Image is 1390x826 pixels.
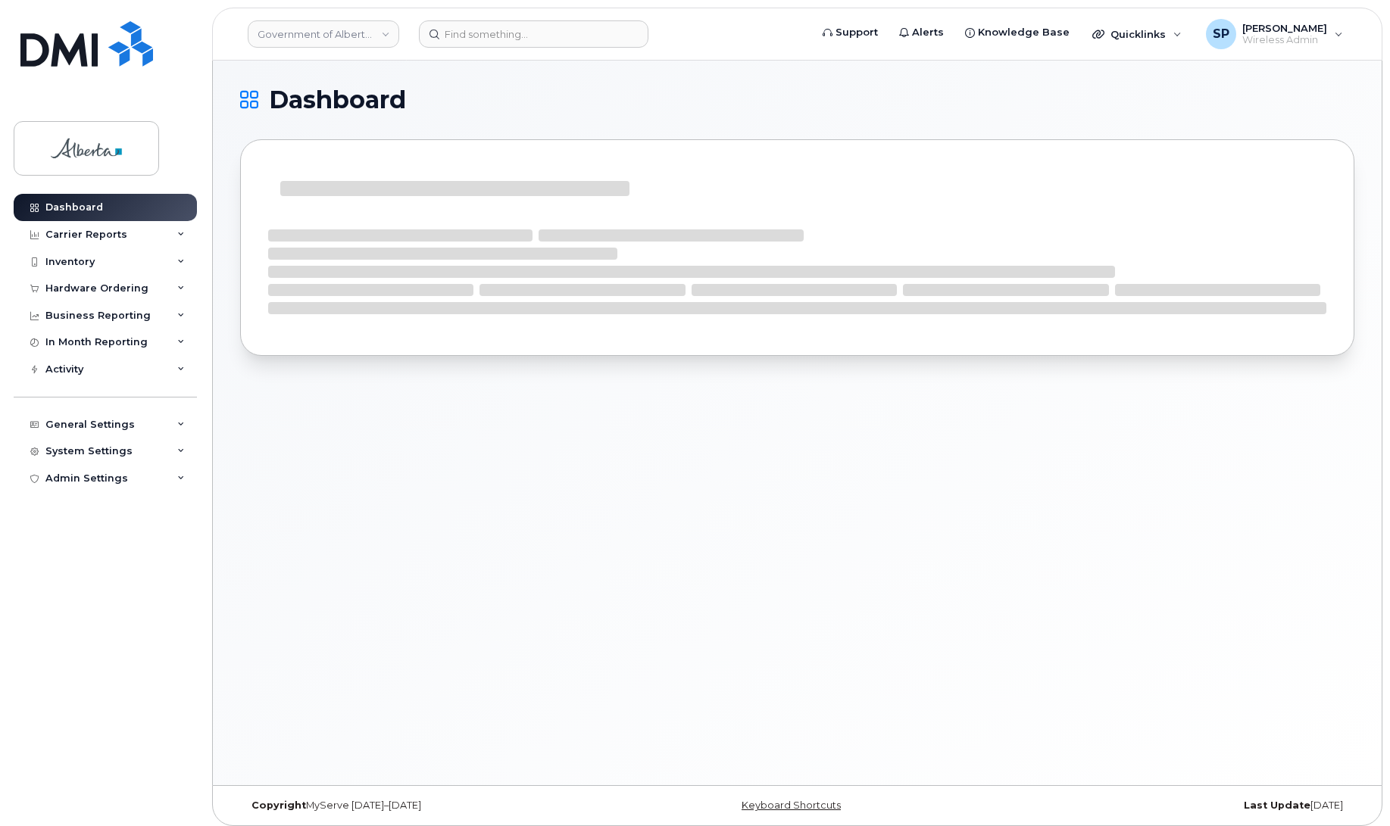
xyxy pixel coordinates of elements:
[742,800,841,811] a: Keyboard Shortcuts
[1244,800,1310,811] strong: Last Update
[240,800,611,812] div: MyServe [DATE]–[DATE]
[983,800,1354,812] div: [DATE]
[251,800,306,811] strong: Copyright
[269,89,406,111] span: Dashboard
